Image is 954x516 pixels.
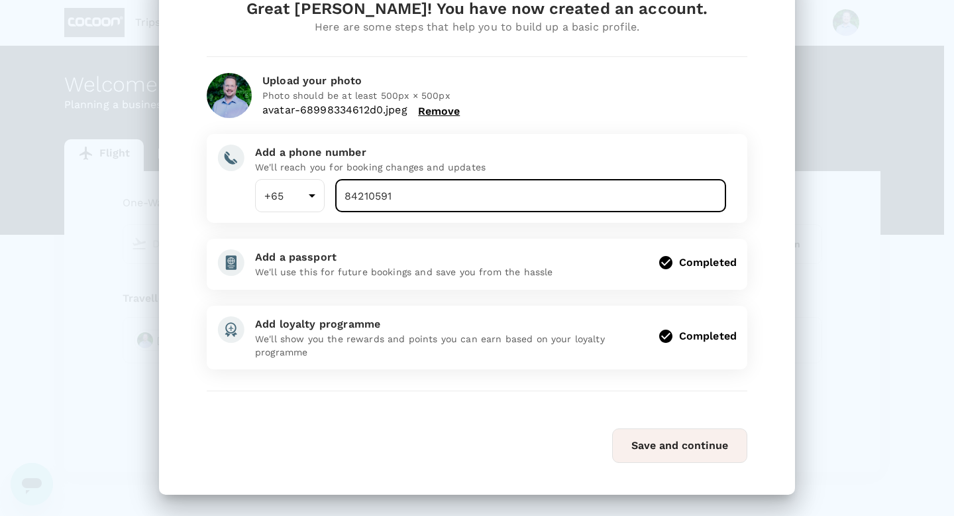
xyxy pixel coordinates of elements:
[262,89,747,102] p: Photo should be at least 500px × 500px
[217,316,244,343] img: add-loyalty
[679,328,737,344] div: Completed
[255,332,647,359] p: We'll show you the rewards and points you can earn based on your loyalty programme
[217,249,244,276] img: add-passport
[418,105,460,117] button: Remove
[264,190,284,202] span: +65
[207,73,252,118] img: avatar-68998334612d0.jpeg
[255,249,647,265] div: Add a passport
[679,255,737,271] div: Completed
[207,19,747,35] div: Here are some steps that help you to build up a basic profile.
[255,145,726,161] div: Add a phone number
[255,265,647,279] p: We'll use this for future bookings and save you from the hassle
[262,73,747,89] div: Upload your photo
[612,428,747,463] button: Save and continue
[255,316,647,332] div: Add loyalty programme
[262,103,407,116] span: avatar-68998334612d0.jpeg
[217,145,244,171] img: add-phone-number
[255,179,325,212] div: +65
[335,179,726,212] input: Your phone number
[255,161,726,174] p: We'll reach you for booking changes and updates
